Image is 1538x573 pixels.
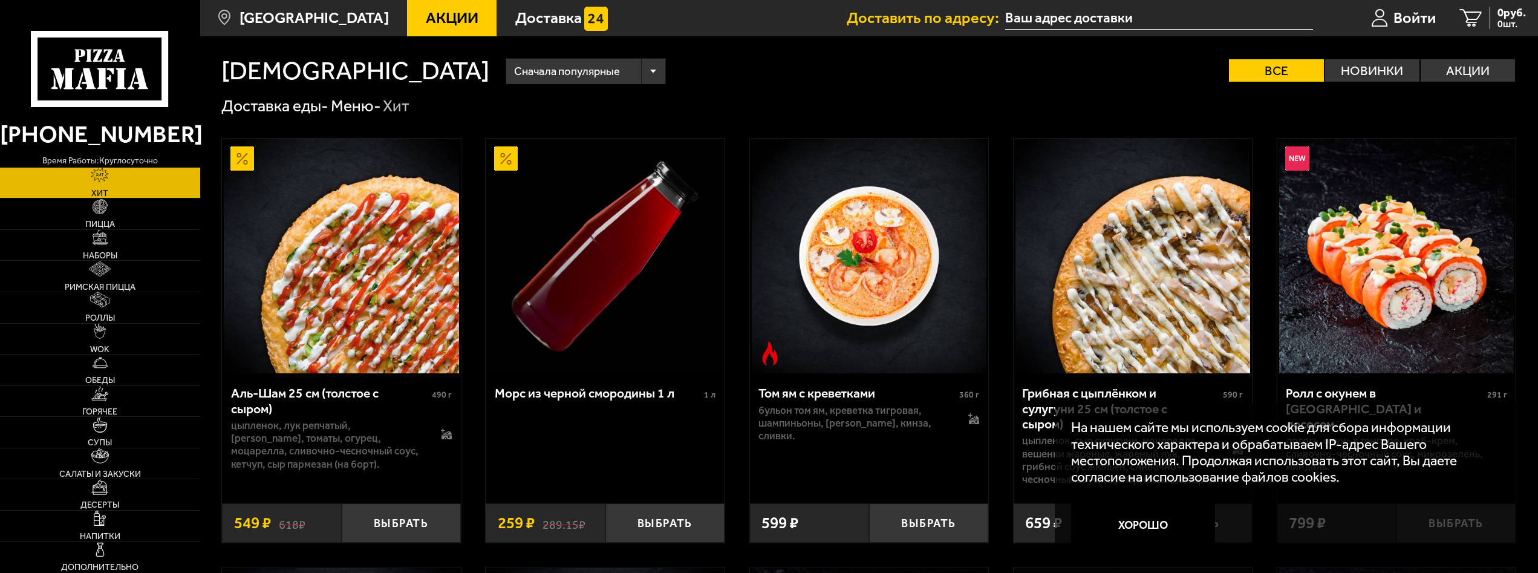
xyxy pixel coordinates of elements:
[488,139,723,373] img: Морс из черной смородины 1 л
[221,96,328,116] a: Доставка еды-
[1014,139,1252,373] a: Грибная с цыплёнком и сулугуни 25 см (толстое с сыром)
[584,7,608,31] img: 15daf4d41897b9f0e9f617042186c801.svg
[704,390,715,400] span: 1 л
[486,139,724,373] a: АкционныйМорс из черной смородины 1 л
[383,96,409,116] div: Хит
[231,419,425,471] p: цыпленок, лук репчатый, [PERSON_NAME], томаты, огурец, моцарелла, сливочно-чесночный соус, кетчуп...
[1487,390,1507,400] span: 291 г
[869,503,988,543] button: Выбрать
[750,139,988,373] a: Острое блюдоТом ям с креветками
[234,515,271,531] span: 549 ₽
[80,532,120,541] span: Напитки
[1015,139,1250,373] img: Грибная с цыплёнком и сулугуни 25 см (толстое с сыром)
[847,10,1005,25] span: Доставить по адресу:
[1277,139,1516,373] a: НовинкаРолл с окунем в темпуре и лососем
[231,385,429,416] div: Аль-Шам 25 см (толстое с сыром)
[221,58,489,83] h1: [DEMOGRAPHIC_DATA]
[1229,59,1323,82] label: Все
[342,503,461,543] button: Выбрать
[1071,419,1493,486] p: На нашем сайте мы используем cookie для сбора информации технического характера и обрабатываем IP...
[758,404,953,443] p: бульон том ям, креветка тигровая, шампиньоны, [PERSON_NAME], кинза, сливки.
[88,439,112,447] span: Супы
[605,503,725,543] button: Выбрать
[1223,390,1243,400] span: 590 г
[498,515,535,531] span: 259 ₽
[959,390,979,400] span: 360 г
[543,515,585,531] s: 289.15 ₽
[1497,19,1526,29] span: 0 шт.
[494,146,518,171] img: Акционный
[230,146,255,171] img: Акционный
[91,189,108,198] span: Хит
[758,385,956,401] div: Том ям с креветками
[61,563,138,572] span: Дополнительно
[1393,10,1436,25] span: Войти
[65,283,135,292] span: Римская пицца
[1025,515,1062,531] span: 659 ₽
[426,10,478,25] span: Акции
[1071,501,1215,549] button: Хорошо
[85,314,115,323] span: Роллы
[222,139,460,373] a: АкционныйАль-Шам 25 см (толстое с сыром)
[1279,139,1514,373] img: Ролл с окунем в темпуре и лососем
[1325,59,1419,82] label: Новинки
[432,390,452,400] span: 490 г
[59,470,141,479] span: Салаты и закуски
[1022,434,1216,486] p: цыпленок, сыр сулугуни, моцарелла, вешенки жареные, жареный лук, грибной соус Жюльен, сливочно-че...
[331,96,381,116] a: Меню-
[279,515,305,531] s: 618 ₽
[239,10,389,25] span: [GEOGRAPHIC_DATA]
[1421,59,1515,82] label: Акции
[1285,146,1309,171] img: Новинка
[80,501,119,509] span: Десерты
[514,56,620,87] span: Сначала популярные
[90,345,109,354] span: WOK
[1022,385,1220,431] div: Грибная с цыплёнком и сулугуни 25 см (толстое с сыром)
[85,220,115,229] span: Пицца
[515,10,582,25] span: Доставка
[85,376,115,385] span: Обеды
[224,139,458,373] img: Аль-Шам 25 см (толстое с сыром)
[758,341,782,365] img: Острое блюдо
[82,408,117,416] span: Горячее
[1005,7,1313,30] input: Ваш адрес доставки
[752,139,986,373] img: Том ям с креветками
[761,515,798,531] span: 599 ₽
[83,252,117,260] span: Наборы
[1497,7,1526,19] span: 0 руб.
[1286,385,1484,431] div: Ролл с окунем в [GEOGRAPHIC_DATA] и лососем
[495,385,701,401] div: Морс из черной смородины 1 л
